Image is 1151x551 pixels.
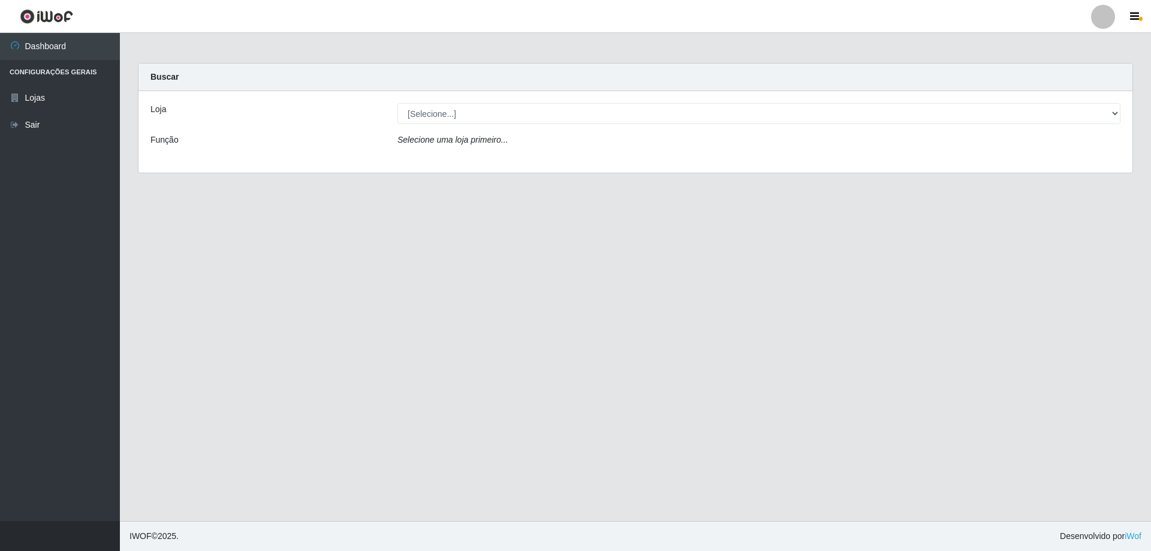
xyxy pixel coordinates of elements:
label: Loja [150,103,166,116]
a: iWof [1125,531,1141,541]
label: Função [150,134,179,146]
span: IWOF [129,531,152,541]
span: © 2025 . [129,530,179,543]
i: Selecione uma loja primeiro... [397,135,508,144]
img: CoreUI Logo [20,9,73,24]
span: Desenvolvido por [1060,530,1141,543]
strong: Buscar [150,72,179,82]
